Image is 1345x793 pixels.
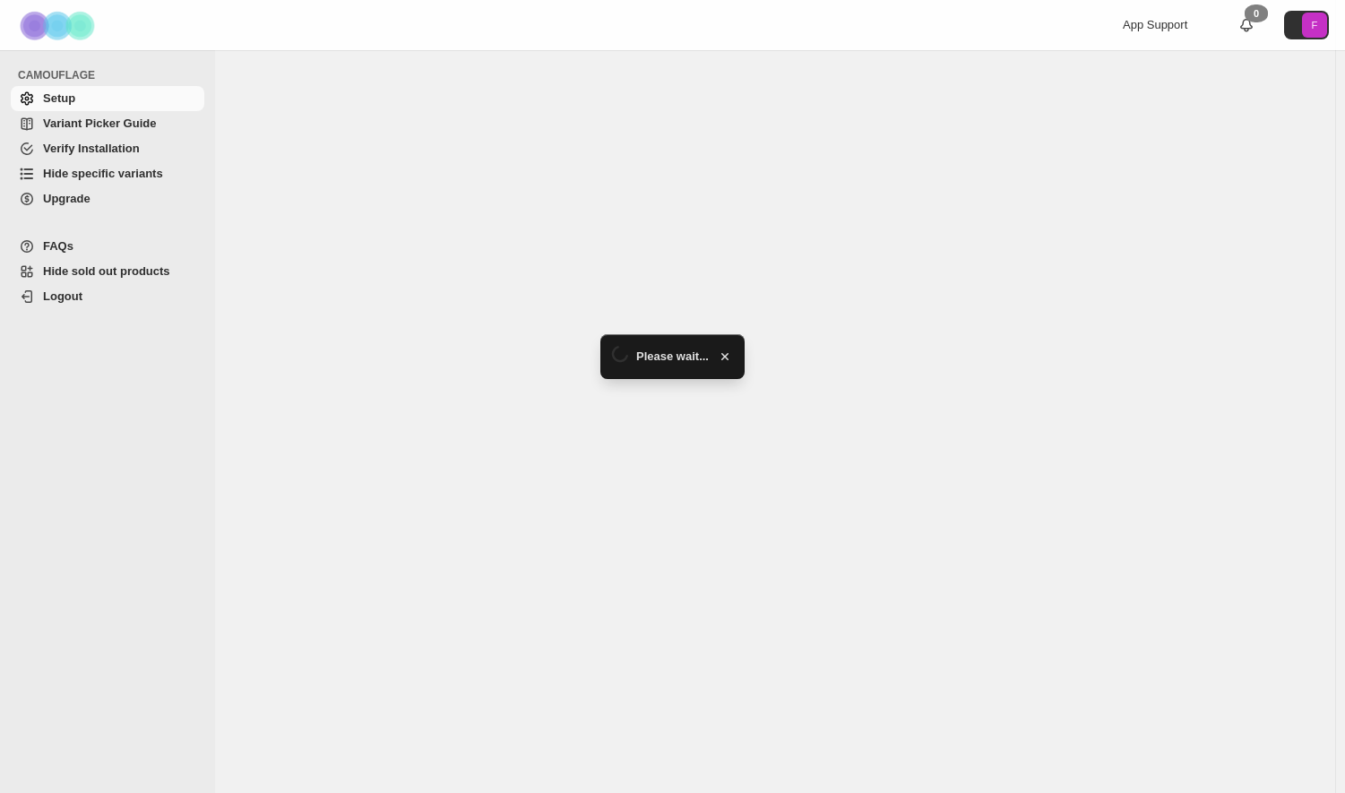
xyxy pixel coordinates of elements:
[636,348,709,366] span: Please wait...
[1284,11,1329,39] button: Avatar with initials F
[11,186,204,211] a: Upgrade
[43,167,163,180] span: Hide specific variants
[43,116,156,130] span: Variant Picker Guide
[43,289,82,303] span: Logout
[43,142,140,155] span: Verify Installation
[11,136,204,161] a: Verify Installation
[43,264,170,278] span: Hide sold out products
[11,161,204,186] a: Hide specific variants
[43,91,75,105] span: Setup
[11,259,204,284] a: Hide sold out products
[11,234,204,259] a: FAQs
[14,1,104,50] img: Camouflage
[43,239,73,253] span: FAQs
[11,284,204,309] a: Logout
[1312,20,1318,30] text: F
[1123,18,1187,31] span: App Support
[43,192,91,205] span: Upgrade
[1245,4,1268,22] div: 0
[18,68,206,82] span: CAMOUFLAGE
[1237,16,1255,34] a: 0
[1302,13,1327,38] span: Avatar with initials F
[11,111,204,136] a: Variant Picker Guide
[11,86,204,111] a: Setup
